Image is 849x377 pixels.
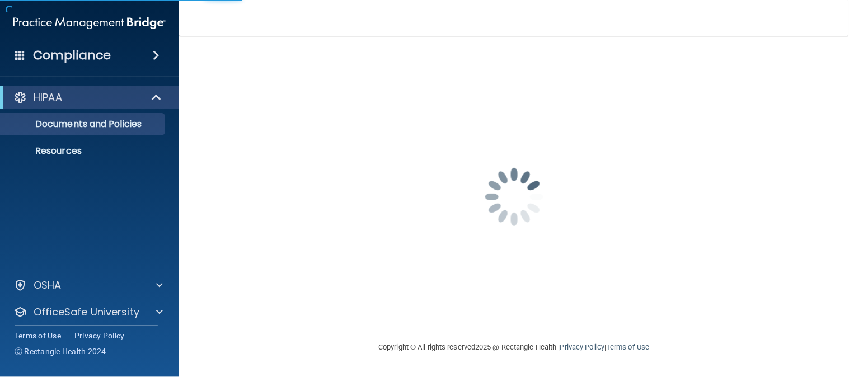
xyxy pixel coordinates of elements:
p: OSHA [34,279,62,292]
a: Terms of Use [15,330,61,341]
p: Resources [7,145,160,157]
a: HIPAA [13,91,162,104]
span: Ⓒ Rectangle Health 2024 [15,346,106,357]
a: Terms of Use [606,343,649,351]
a: Privacy Policy [74,330,125,341]
a: OfficeSafe University [13,305,163,319]
p: Documents and Policies [7,119,160,130]
p: HIPAA [34,91,62,104]
img: spinner.e123f6fc.gif [458,141,570,253]
p: OfficeSafe University [34,305,139,319]
h4: Compliance [33,48,111,63]
a: OSHA [13,279,163,292]
a: Privacy Policy [560,343,604,351]
img: PMB logo [13,12,166,34]
div: Copyright © All rights reserved 2025 @ Rectangle Health | | [310,329,719,365]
